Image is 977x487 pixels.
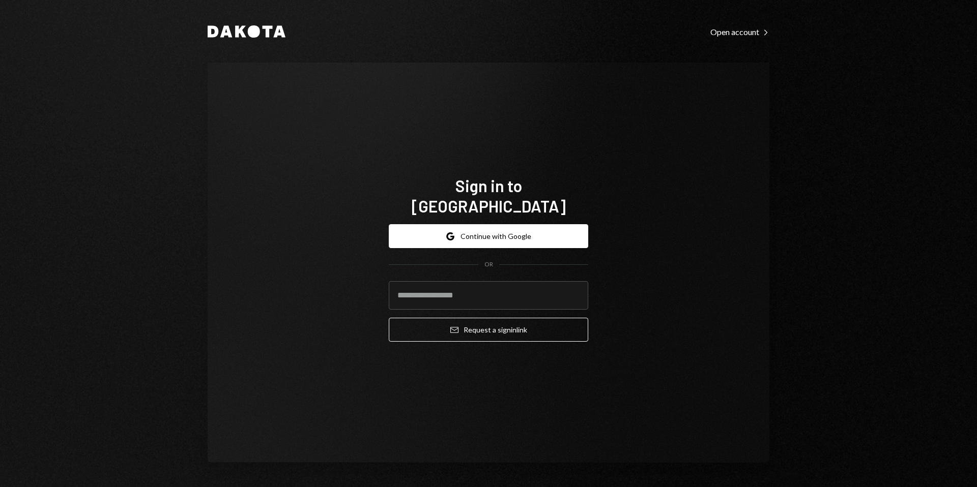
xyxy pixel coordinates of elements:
button: Continue with Google [389,224,588,248]
div: Open account [710,27,769,37]
a: Open account [710,26,769,37]
button: Request a signinlink [389,318,588,342]
div: OR [484,260,493,269]
h1: Sign in to [GEOGRAPHIC_DATA] [389,175,588,216]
